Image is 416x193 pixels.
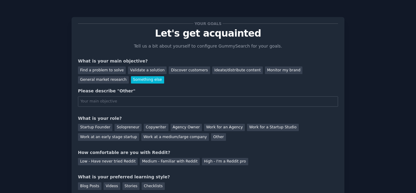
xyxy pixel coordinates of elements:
div: What is your role? [78,115,338,122]
div: Monitor my brand [265,66,302,74]
div: Discover customers [169,66,210,74]
input: Your main objective [78,96,338,107]
div: Startup Founder [78,124,112,131]
div: Other [211,133,226,141]
div: Work for an Agency [204,124,245,131]
div: Work at an early stage startup [78,133,139,141]
div: Work at a medium/large company [141,133,209,141]
div: High - I'm a Reddit pro [202,158,248,166]
div: What is your preferred learning style? [78,174,338,180]
div: Validate a solution [128,66,167,74]
div: Videos [104,182,120,190]
div: Blog Posts [78,182,101,190]
p: Let's get acquainted [78,28,338,39]
div: Agency Owner [171,124,202,131]
div: Solopreneur [115,124,141,131]
div: Low - Have never tried Reddit [78,158,138,166]
div: What is your main objective? [78,58,338,64]
span: Your goals [193,20,223,27]
div: Please describe "Other" [78,88,338,94]
div: Stories [122,182,139,190]
div: How comfortable are you with Reddit? [78,149,338,156]
div: Medium - Familiar with Reddit [140,158,199,166]
div: Something else [131,76,164,84]
div: Work for a Startup Studio [247,124,298,131]
div: General market research [78,76,129,84]
div: Copywriter [144,124,168,131]
p: Tell us a bit about yourself to configure GummySearch for your goals. [131,43,285,49]
div: Find a problem to solve [78,66,126,74]
div: Checklists [142,182,165,190]
div: Ideate/distribute content [212,66,263,74]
